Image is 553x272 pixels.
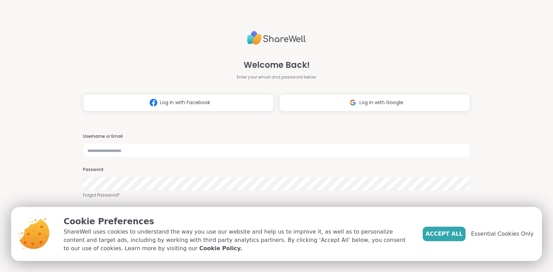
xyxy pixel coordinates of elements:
[199,244,242,253] a: Cookie Policy.
[83,192,470,198] a: Forgot Password?
[147,96,160,109] img: ShareWell Logomark
[279,94,470,111] button: Log in with Google
[64,215,412,228] p: Cookie Preferences
[64,228,412,253] p: ShareWell uses cookies to understand the way you use our website and help us to improve it, as we...
[83,134,470,139] h3: Username or Email
[83,167,470,173] h3: Password
[237,74,316,80] span: Enter your email and password below
[160,99,210,106] span: Log in with Facebook
[425,230,463,238] span: Accept All
[346,96,359,109] img: ShareWell Logomark
[359,99,403,106] span: Log in with Google
[471,230,534,238] span: Essential Cookies Only
[423,227,466,241] button: Accept All
[247,28,306,48] img: ShareWell Logo
[83,94,274,111] button: Log in with Facebook
[244,59,310,71] span: Welcome Back!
